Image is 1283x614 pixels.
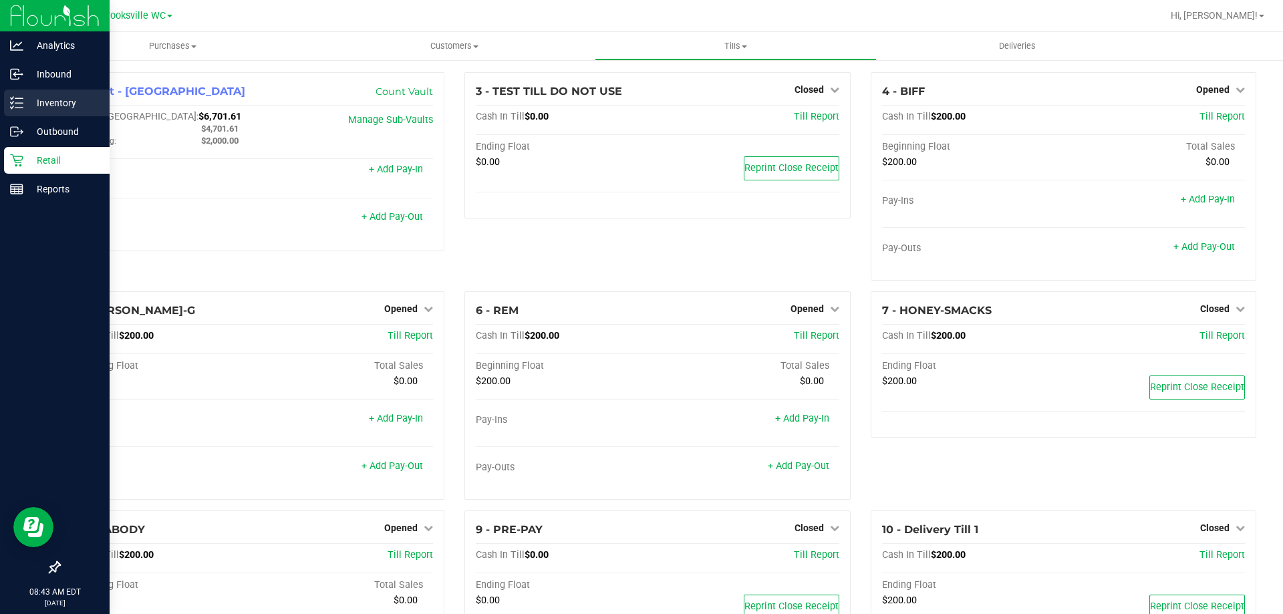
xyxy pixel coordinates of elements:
[23,181,104,197] p: Reports
[931,549,966,561] span: $200.00
[791,303,824,314] span: Opened
[794,549,839,561] span: Till Report
[877,32,1158,60] a: Deliveries
[70,85,245,98] span: 1 - Vault - [GEOGRAPHIC_DATA]
[882,243,1064,255] div: Pay-Outs
[1173,241,1235,253] a: + Add Pay-Out
[931,330,966,341] span: $200.00
[476,85,622,98] span: 3 - TEST TILL DO NOT USE
[10,67,23,81] inline-svg: Inbound
[23,66,104,82] p: Inbound
[882,195,1064,207] div: Pay-Ins
[882,330,931,341] span: Cash In Till
[119,549,154,561] span: $200.00
[744,156,839,180] button: Reprint Close Receipt
[10,125,23,138] inline-svg: Outbound
[6,598,104,608] p: [DATE]
[1063,141,1245,153] div: Total Sales
[476,579,658,591] div: Ending Float
[1200,522,1230,533] span: Closed
[931,111,966,122] span: $200.00
[595,40,875,52] span: Tills
[882,375,917,387] span: $200.00
[198,111,241,122] span: $6,701.61
[476,304,519,317] span: 6 - REM
[882,85,925,98] span: 4 - BIFF
[800,375,824,387] span: $0.00
[314,40,594,52] span: Customers
[882,579,1064,591] div: Ending Float
[394,375,418,387] span: $0.00
[1149,375,1245,400] button: Reprint Close Receipt
[348,114,433,126] a: Manage Sub-Vaults
[1150,381,1244,393] span: Reprint Close Receipt
[1181,194,1235,205] a: + Add Pay-In
[1171,10,1258,21] span: Hi, [PERSON_NAME]!
[476,156,500,168] span: $0.00
[70,304,195,317] span: 5 - [PERSON_NAME]-G
[369,164,423,175] a: + Add Pay-In
[13,507,53,547] iframe: Resource center
[525,549,549,561] span: $0.00
[1200,303,1230,314] span: Closed
[795,522,824,533] span: Closed
[70,111,198,122] span: Cash In [GEOGRAPHIC_DATA]:
[1199,549,1245,561] a: Till Report
[744,601,839,612] span: Reprint Close Receipt
[10,182,23,196] inline-svg: Reports
[476,414,658,426] div: Pay-Ins
[394,595,418,606] span: $0.00
[882,141,1064,153] div: Beginning Float
[476,462,658,474] div: Pay-Outs
[768,460,829,472] a: + Add Pay-Out
[362,460,423,472] a: + Add Pay-Out
[1150,601,1244,612] span: Reprint Close Receipt
[70,414,252,426] div: Pay-Ins
[388,549,433,561] a: Till Report
[882,523,978,536] span: 10 - Delivery Till 1
[882,304,992,317] span: 7 - HONEY-SMACKS
[1196,84,1230,95] span: Opened
[70,360,252,372] div: Beginning Float
[388,330,433,341] a: Till Report
[882,156,917,168] span: $200.00
[795,84,824,95] span: Closed
[1199,111,1245,122] a: Till Report
[794,111,839,122] a: Till Report
[525,330,559,341] span: $200.00
[794,330,839,341] a: Till Report
[369,413,423,424] a: + Add Pay-In
[32,32,313,60] a: Purchases
[70,579,252,591] div: Beginning Float
[313,32,595,60] a: Customers
[201,136,239,146] span: $2,000.00
[476,111,525,122] span: Cash In Till
[882,360,1064,372] div: Ending Float
[384,303,418,314] span: Opened
[1205,156,1230,168] span: $0.00
[362,211,423,222] a: + Add Pay-Out
[252,360,434,372] div: Total Sales
[376,86,433,98] a: Count Vault
[70,462,252,474] div: Pay-Outs
[658,360,839,372] div: Total Sales
[1199,330,1245,341] a: Till Report
[882,595,917,606] span: $200.00
[23,95,104,111] p: Inventory
[6,586,104,598] p: 08:43 AM EDT
[10,39,23,52] inline-svg: Analytics
[384,522,418,533] span: Opened
[23,37,104,53] p: Analytics
[476,375,511,387] span: $200.00
[775,413,829,424] a: + Add Pay-In
[23,124,104,140] p: Outbound
[32,40,313,52] span: Purchases
[476,549,525,561] span: Cash In Till
[882,549,931,561] span: Cash In Till
[595,32,876,60] a: Tills
[476,595,500,606] span: $0.00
